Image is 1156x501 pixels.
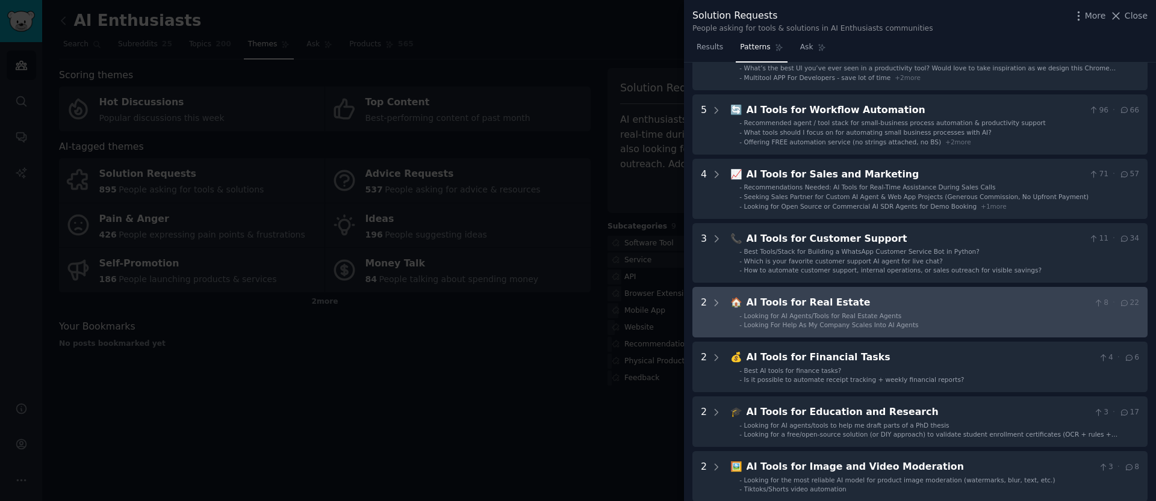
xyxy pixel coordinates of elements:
div: AI Tools for Workflow Automation [747,103,1084,118]
div: - [739,430,742,438]
div: AI Tools for Customer Support [747,232,1084,247]
span: Anyone know any good AI tools to improve UI design [744,55,912,63]
div: - [739,138,742,146]
div: - [739,192,742,201]
div: - [739,421,742,429]
div: AI Tools for Financial Tasks [747,350,1094,365]
span: Ask [800,42,813,53]
div: - [739,321,742,329]
div: - [739,64,742,72]
span: 71 [1089,169,1108,180]
div: People asking for tools & solutions in AI Enthusiasts communities [692,23,933,34]
span: Which is your favorite customer support AI agent for live chat? [744,257,943,265]
span: · [1113,169,1115,180]
div: - [739,257,742,265]
div: - [739,183,742,191]
span: Looking for AI agents/tools to help me draft parts of a PhD thesis [744,422,949,429]
span: Patterns [740,42,770,53]
span: Recommendations Needed: AI Tools for Real-Time Assistance During Sales Calls [744,183,996,191]
div: - [739,366,742,375]
span: Offering FREE automation service (no strings attached, no BS) [744,138,941,146]
span: More [1085,10,1106,22]
span: · [1117,462,1120,473]
span: Looking For Help As My Company Scales Into AI Agents [744,321,919,328]
span: 8 [1093,298,1108,309]
span: · [1117,352,1120,363]
div: AI Tools for Real Estate [747,295,1089,310]
span: 11 [1089,233,1108,244]
span: + 1 more [981,203,1007,210]
span: + 2 more [945,138,971,146]
div: - [739,118,742,127]
span: 3 [1098,462,1113,473]
span: + 2 more [895,74,921,81]
div: 5 [701,103,707,146]
div: 3 [701,232,707,275]
span: Looking for AI Agents/Tools for Real Estate Agents [744,312,902,319]
a: Results [692,38,727,63]
div: - [739,73,742,82]
button: Close [1110,10,1148,22]
div: - [739,247,742,256]
span: 22 [1119,298,1139,309]
a: Patterns [736,38,787,63]
span: Recommended agent / tool stack for small-business process automation & productivity support [744,119,1046,126]
span: 📈 [730,168,742,180]
span: Tiktoks/Shorts video automation [744,485,847,493]
span: Multitool APP For Developers - save lot of time [744,74,891,81]
span: Looking for Open Source or Commercial AI SDR Agents for Demo Booking [744,203,977,210]
span: Best Tools/Stack for Building a WhatsApp Customer Service Bot in Python? [744,248,980,255]
div: 2 [701,350,707,384]
div: - [739,202,742,211]
span: 66 [1119,105,1139,116]
span: · [1113,105,1115,116]
div: - [739,266,742,274]
span: Results [697,42,723,53]
span: 🏠 [730,297,742,308]
a: Ask [796,38,830,63]
div: 2 [701,460,707,493]
div: 2 [701,295,707,329]
span: 8 [1124,462,1139,473]
span: Close [1125,10,1148,22]
span: 📞 [730,233,742,244]
span: Looking for the most reliable AI model for product image moderation (watermarks, blur, text, etc.) [744,476,1055,484]
span: · [1113,233,1115,244]
div: 4 [701,167,707,211]
span: 57 [1119,169,1139,180]
span: 3 [1093,407,1108,418]
button: More [1072,10,1106,22]
span: 34 [1119,233,1139,244]
span: 🔄 [730,104,742,115]
div: 2 [701,405,707,438]
div: AI Tools for Sales and Marketing [747,167,1084,182]
span: Seeking Sales Partner for Custom AI Agent & Web App Projects (Generous Commission, No Upfront Pay... [744,193,1089,200]
span: · [1113,407,1115,418]
span: How to automate customer support, internal operations, or sales outreach for visible savings? [744,266,1042,274]
span: 17 [1119,407,1139,418]
span: 💰 [730,351,742,363]
div: Solution Requests [692,8,933,23]
span: Is it possible to automate receipt tracking + weekly financial reports? [744,376,965,383]
div: - [739,375,742,384]
span: Looking for a free/open-source solution (or DIY approach) to validate student enrollment certific... [744,431,1118,446]
div: - [739,312,742,320]
div: AI Tools for Education and Research [747,405,1089,420]
span: 6 [1124,352,1139,363]
span: 🖼️ [730,461,742,472]
span: 96 [1089,105,1108,116]
span: What tools should I focus on for automating small business processes with AI? [744,129,992,136]
span: 🎓 [730,406,742,417]
span: · [1113,298,1115,309]
span: Best AI tools for finance tasks? [744,367,842,374]
span: 4 [1098,352,1113,363]
div: - [739,128,742,137]
span: What’s the best UI you’ve ever seen in a productivity tool? Would love to take inspiration as we ... [744,64,1116,80]
div: AI Tools for Image and Video Moderation [747,460,1094,475]
div: - [739,485,742,493]
div: - [739,476,742,484]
